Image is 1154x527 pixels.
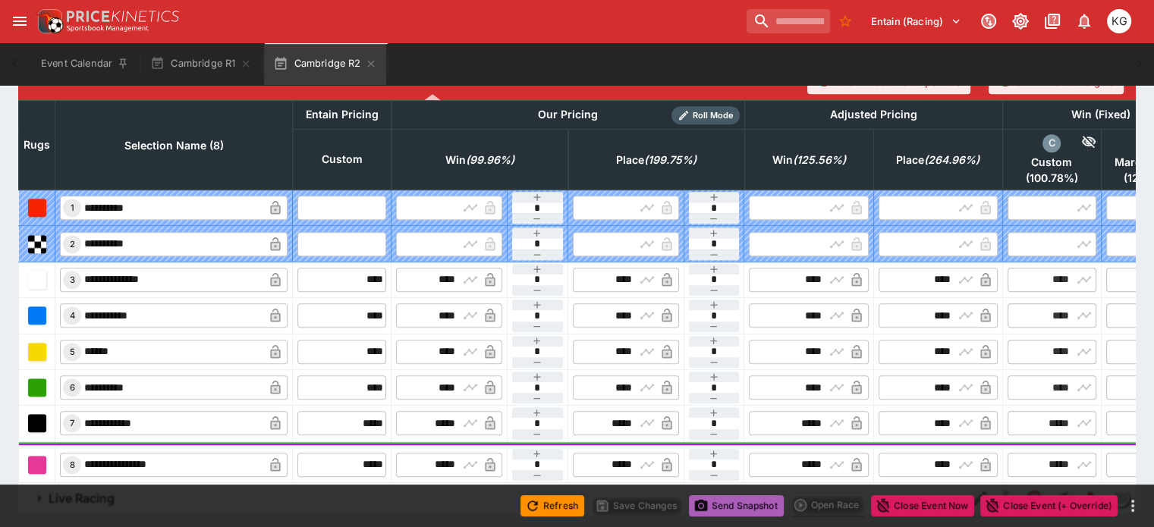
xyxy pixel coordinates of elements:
th: Entain Pricing [293,100,391,129]
span: 7 [67,418,77,428]
button: Select Tenant [862,9,970,33]
input: search [747,9,830,33]
em: ( 99.96 %) [466,151,514,169]
div: Kevin Gutschlag [1107,9,1131,33]
button: Close Event Now [871,495,974,516]
button: Cambridge R1 [141,42,261,85]
span: 2 [67,239,78,249]
button: Toggle light/dark mode [1007,8,1034,35]
div: custom [1042,134,1061,152]
th: Rugs [19,100,55,190]
img: PriceKinetics [67,11,179,22]
span: 1 [68,202,77,213]
div: split button [790,494,865,516]
span: Win(99.96%) [429,151,531,169]
button: more [1124,497,1142,515]
em: ( 125.56 %) [793,151,846,169]
span: Custom [1008,155,1096,169]
button: Kevin Gutschlag [1102,5,1136,38]
button: No Bookmarks [833,9,857,33]
span: Roll Mode [687,109,740,122]
div: Hide Competitor [1061,134,1096,152]
span: 3 [67,274,78,285]
img: PriceKinetics Logo [33,6,64,36]
button: Live Racing [18,483,966,513]
button: Documentation [1039,8,1066,35]
span: 8 [67,460,78,470]
em: ( 264.96 %) [924,151,979,169]
span: 4 [67,310,78,321]
button: Connected to PK [975,8,1002,35]
button: open drawer [6,8,33,35]
span: 5 [67,347,78,357]
img: Sportsbook Management [67,25,149,32]
span: Place(199.75%) [599,151,713,169]
span: 6 [67,382,78,393]
div: Show/hide Price Roll mode configuration. [671,106,740,124]
button: Notifications [1071,8,1098,35]
span: ( 100.78 %) [1008,171,1096,185]
button: Close Event (+ Override) [980,495,1118,516]
span: Win(125.56%) [756,151,863,169]
a: 026ce800-feed-4b11-a95b-197f49ecdb83 [1075,483,1105,513]
span: Place(264.96%) [879,151,996,169]
span: Selection Name (8) [108,136,241,155]
div: Our Pricing [532,105,604,124]
button: Send Snapshot [689,495,784,516]
button: Refresh [520,495,584,516]
button: Event Calendar [32,42,138,85]
th: Custom [293,129,391,190]
button: Cambridge R2 [264,42,386,85]
th: Adjusted Pricing [744,100,1002,129]
em: ( 199.75 %) [644,151,696,169]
